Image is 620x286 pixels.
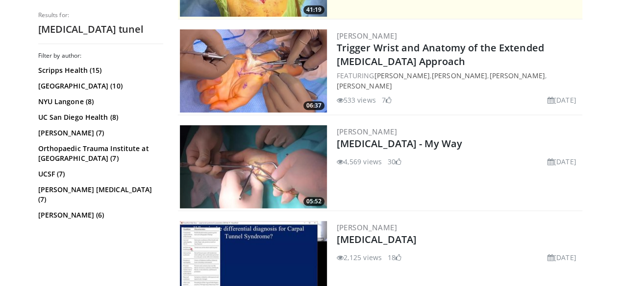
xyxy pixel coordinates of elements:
a: Scripps Health (15) [38,66,161,75]
a: [GEOGRAPHIC_DATA] (10) [38,81,161,91]
h2: [MEDICAL_DATA] tunel [38,23,163,36]
li: 533 views [337,95,376,105]
a: 06:37 [180,29,327,112]
a: [PERSON_NAME] (7) [38,128,161,138]
a: NYU Langone (8) [38,97,161,107]
a: [MEDICAL_DATA] [337,233,417,246]
a: UC San Diego Health (8) [38,112,161,122]
h3: Filter by author: [38,52,163,60]
a: [PERSON_NAME] [337,222,397,232]
li: 30 [388,156,401,167]
li: 4,569 views [337,156,382,167]
a: [PERSON_NAME] [337,31,397,41]
a: [PERSON_NAME] [489,71,545,80]
a: [PERSON_NAME] [337,81,392,90]
a: [PERSON_NAME] [374,71,429,80]
li: [DATE] [547,156,576,167]
img: fca2925d-e2c9-4ffd-8c2c-4873266f6261.300x170_q85_crop-smart_upscale.jpg [180,125,327,208]
li: [DATE] [547,95,576,105]
a: Trigger Wrist and Anatomy of the Extended [MEDICAL_DATA] Approach [337,41,544,68]
a: [PERSON_NAME] [337,127,397,136]
p: Results for: [38,11,163,19]
span: 05:52 [303,197,324,206]
span: 06:37 [303,101,324,110]
a: UCSF (7) [38,169,161,179]
li: [DATE] [547,252,576,263]
a: [PERSON_NAME] [432,71,487,80]
a: 05:52 [180,125,327,208]
a: Orthopaedic Trauma Institute at [GEOGRAPHIC_DATA] (7) [38,144,161,163]
div: FEATURING , , , [337,70,580,91]
a: [PERSON_NAME] (6) [38,210,161,220]
li: 18 [388,252,401,263]
a: [MEDICAL_DATA] - My Way [337,137,462,150]
span: 41:19 [303,5,324,14]
a: [PERSON_NAME] [MEDICAL_DATA] (7) [38,185,161,204]
li: 7 [382,95,392,105]
li: 2,125 views [337,252,382,263]
img: 5727dcde-59e6-4708-8f67-36b28e9d7ad1.300x170_q85_crop-smart_upscale.jpg [180,29,327,112]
